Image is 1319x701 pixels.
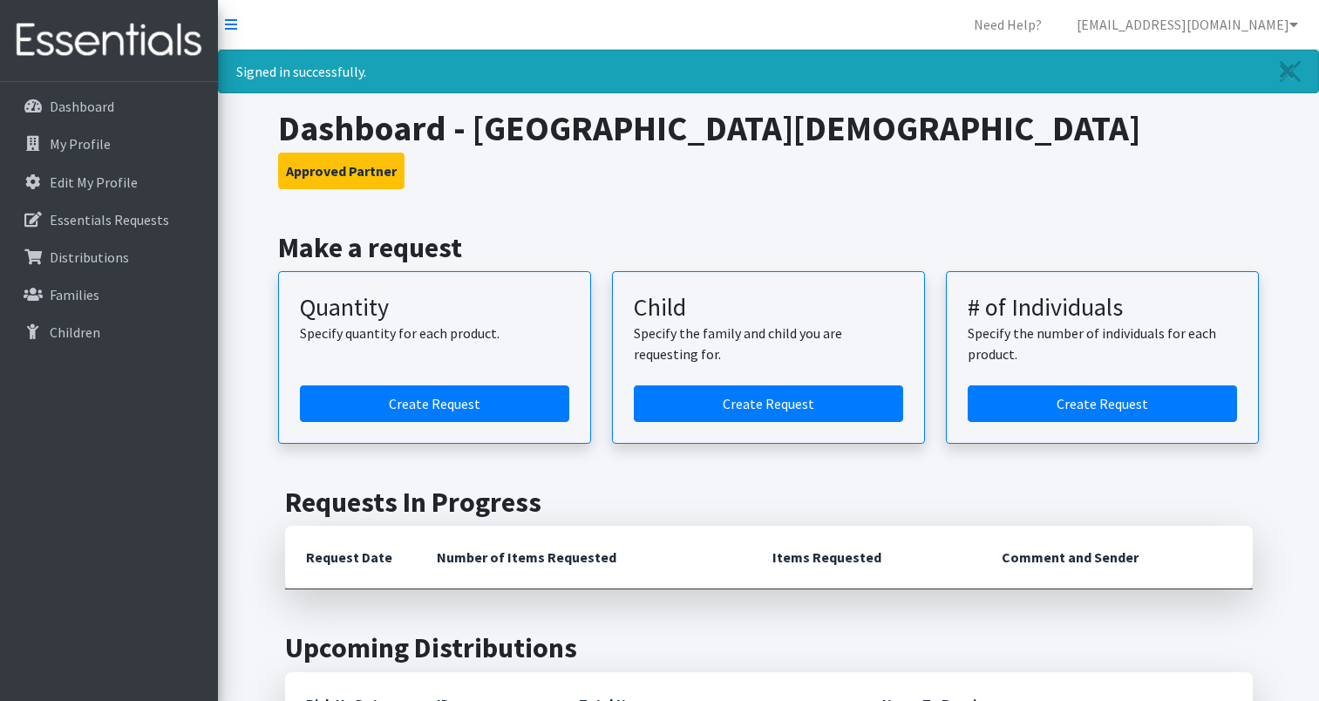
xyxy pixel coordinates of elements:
h3: Child [634,293,903,323]
a: Create a request by number of individuals [968,385,1237,422]
a: Need Help? [960,7,1056,42]
a: Distributions [7,240,211,275]
a: [EMAIL_ADDRESS][DOMAIN_NAME] [1063,7,1312,42]
p: Essentials Requests [50,211,169,228]
button: Approved Partner [278,153,405,189]
p: Specify the family and child you are requesting for. [634,323,903,364]
a: Create a request by quantity [300,385,569,422]
a: Create a request for a child or family [634,385,903,422]
p: Distributions [50,248,129,266]
th: Comment and Sender [981,526,1252,589]
h2: Requests In Progress [285,486,1253,519]
img: HumanEssentials [7,11,211,70]
p: Specify quantity for each product. [300,323,569,344]
p: Edit My Profile [50,174,138,191]
th: Request Date [285,526,416,589]
h2: Make a request [278,231,1259,264]
a: Edit My Profile [7,165,211,200]
a: Essentials Requests [7,202,211,237]
p: Specify the number of individuals for each product. [968,323,1237,364]
p: Families [50,286,99,303]
div: Signed in successfully. [218,50,1319,93]
h3: # of Individuals [968,293,1237,323]
a: My Profile [7,126,211,161]
h3: Quantity [300,293,569,323]
a: Close [1262,51,1318,92]
th: Items Requested [751,526,981,589]
a: Children [7,315,211,350]
a: Families [7,277,211,312]
p: Children [50,323,100,341]
h2: Upcoming Distributions [285,631,1253,664]
a: Dashboard [7,89,211,124]
p: My Profile [50,135,111,153]
h1: Dashboard - [GEOGRAPHIC_DATA][DEMOGRAPHIC_DATA] [278,107,1259,149]
th: Number of Items Requested [416,526,752,589]
p: Dashboard [50,98,114,115]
